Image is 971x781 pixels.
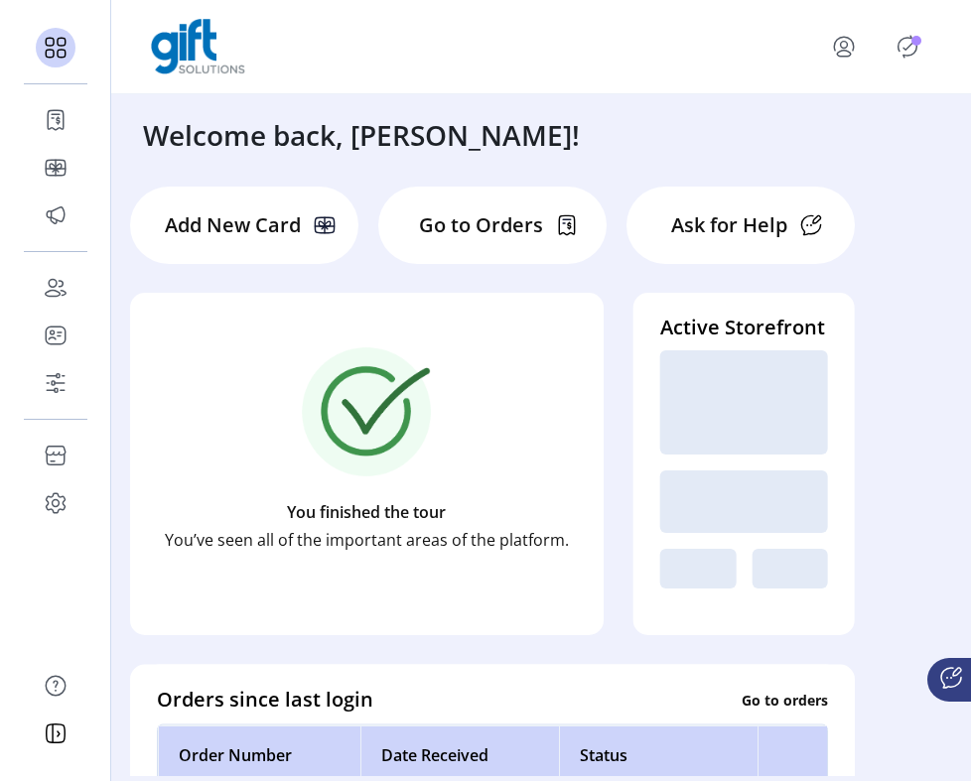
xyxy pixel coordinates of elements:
[165,210,301,240] p: Add New Card
[151,19,245,74] img: logo
[419,210,543,240] p: Go to Orders
[287,500,446,524] p: You finished the tour
[157,685,373,715] h4: Orders since last login
[165,528,569,552] p: You’ve seen all of the important areas of the platform.
[660,313,828,342] h4: Active Storefront
[143,114,580,156] h3: Welcome back, [PERSON_NAME]!
[892,31,923,63] button: Publisher Panel
[804,23,892,70] button: menu
[671,210,787,240] p: Ask for Help
[742,689,828,710] p: Go to orders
